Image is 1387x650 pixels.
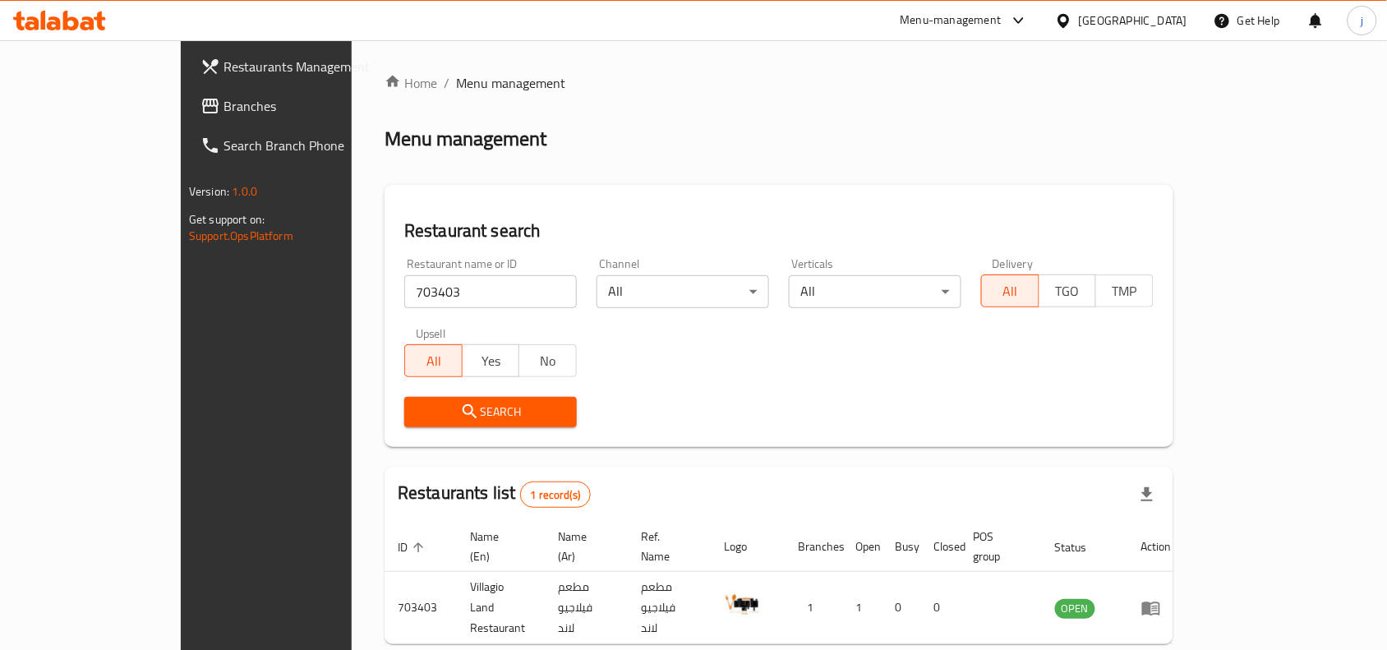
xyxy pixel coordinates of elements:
[187,86,412,126] a: Branches
[417,402,564,422] span: Search
[457,572,545,644] td: Villagio Land Restaurant
[416,328,446,339] label: Upsell
[628,572,711,644] td: مطعم فيلاجيو لاند
[981,274,1039,307] button: All
[1127,475,1167,514] div: Export file
[404,397,577,427] button: Search
[921,522,961,572] th: Closed
[385,126,546,152] h2: Menu management
[785,522,842,572] th: Branches
[789,275,961,308] div: All
[724,584,765,625] img: Villagio Land Restaurant
[189,225,293,247] a: Support.OpsPlatform
[187,126,412,165] a: Search Branch Phone
[462,344,520,377] button: Yes
[398,481,591,508] h2: Restaurants list
[518,344,577,377] button: No
[842,572,882,644] td: 1
[187,47,412,86] a: Restaurants Management
[232,181,257,202] span: 1.0.0
[597,275,769,308] div: All
[785,572,842,644] td: 1
[456,73,565,93] span: Menu management
[526,349,570,373] span: No
[469,349,514,373] span: Yes
[1039,274,1097,307] button: TGO
[1141,598,1172,618] div: Menu
[189,209,265,230] span: Get support on:
[842,522,882,572] th: Open
[1046,279,1090,303] span: TGO
[988,279,1033,303] span: All
[385,73,1173,93] nav: breadcrumb
[398,537,429,557] span: ID
[1095,274,1154,307] button: TMP
[521,487,591,503] span: 1 record(s)
[1103,279,1147,303] span: TMP
[882,572,921,644] td: 0
[223,57,399,76] span: Restaurants Management
[1361,12,1363,30] span: j
[412,349,456,373] span: All
[444,73,449,93] li: /
[1079,12,1187,30] div: [GEOGRAPHIC_DATA]
[404,344,463,377] button: All
[901,11,1002,30] div: Menu-management
[921,572,961,644] td: 0
[189,181,229,202] span: Version:
[1055,599,1095,619] div: OPEN
[641,527,691,566] span: Ref. Name
[470,527,525,566] span: Name (En)
[404,275,577,308] input: Search for restaurant name or ID..
[974,527,1022,566] span: POS group
[385,572,457,644] td: 703403
[545,572,628,644] td: مطعم فيلاجيو لاند
[711,522,785,572] th: Logo
[223,136,399,155] span: Search Branch Phone
[385,522,1185,644] table: enhanced table
[993,258,1034,270] label: Delivery
[1128,522,1185,572] th: Action
[520,482,592,508] div: Total records count
[1055,537,1108,557] span: Status
[223,96,399,116] span: Branches
[882,522,921,572] th: Busy
[1055,599,1095,618] span: OPEN
[404,219,1154,243] h2: Restaurant search
[558,527,608,566] span: Name (Ar)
